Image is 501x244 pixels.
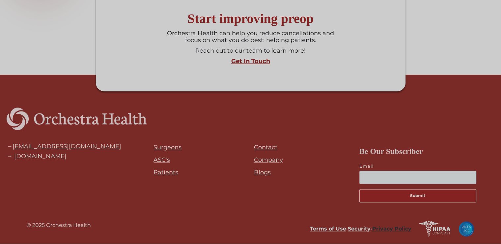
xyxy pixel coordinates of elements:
[348,226,370,232] a: Security
[153,169,178,176] a: Patients
[372,226,411,232] a: Privacy Policy
[359,163,489,169] label: Email
[7,153,121,159] div: → [DOMAIN_NAME]
[254,169,271,176] a: Blogs
[153,144,181,151] a: Surgeons
[153,156,170,163] a: ASC's
[164,47,337,55] div: Reach out to our team to learn more!
[310,226,346,232] a: Terms of Use
[359,145,489,158] h4: Be Our Subscriber
[359,189,476,202] button: Submit
[27,221,91,237] div: © 2025 Orchestra Health
[7,143,121,150] div: →
[164,30,337,44] div: Orchestra Health can help you reduce cancellations and focus on what you do best: helping patients.
[254,156,283,163] a: Company
[99,11,402,27] h6: Start improving preop
[13,143,121,150] a: [EMAIL_ADDRESS][DOMAIN_NAME]
[99,58,402,65] a: Get In Touch
[254,224,411,233] div: • •
[254,144,277,151] a: Contact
